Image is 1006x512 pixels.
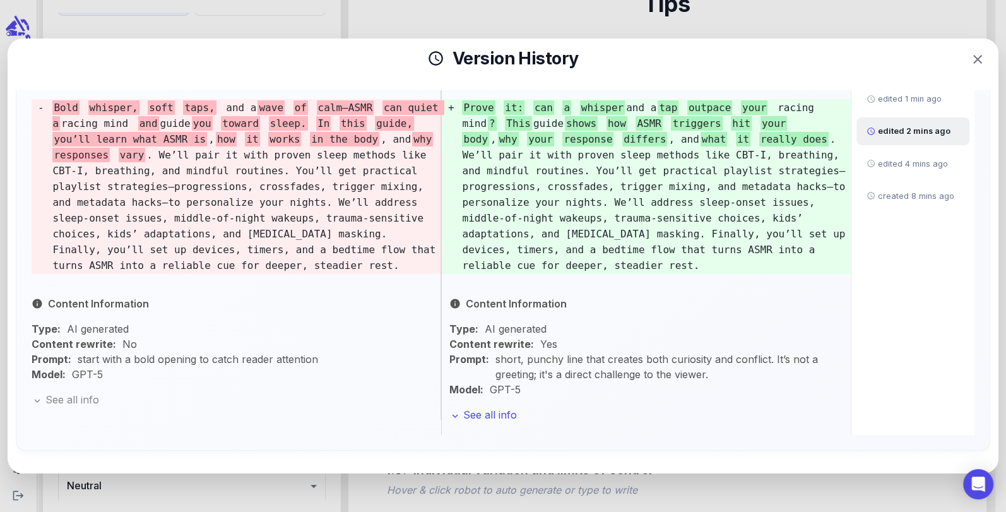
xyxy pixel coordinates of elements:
[562,132,613,146] span: response
[658,100,678,115] span: tap
[119,148,146,162] span: vary
[449,407,517,422] p: See all info
[148,100,175,115] span: soft
[52,148,110,162] span: responses
[207,132,216,146] span: ,
[375,116,414,131] span: guide,
[462,100,495,115] span: Prove
[687,100,732,115] span: outpace
[32,352,71,367] p: Prompt:
[32,367,66,382] p: Model:
[462,132,489,146] span: body
[52,100,80,115] span: Bold
[317,100,374,115] span: calm—ASMR
[532,116,565,131] span: guide
[449,336,534,352] p: Content rewrite:
[741,100,768,115] span: your
[488,116,497,131] span: ?
[216,132,237,146] span: how
[565,116,598,131] span: shows
[245,132,259,146] span: it
[636,116,663,131] span: ASMR
[449,352,489,382] p: Prompt:
[667,132,700,146] span: , and
[495,352,851,382] p: short, punchy line that creates both curiosity and conflict. It’s not a greeting; it's a direct c...
[316,116,331,131] span: In
[878,125,962,137] span: edited 2 mins ago
[760,116,788,131] span: your
[533,100,554,115] span: can
[878,158,962,170] span: edited 4 mins ago
[878,93,962,105] span: edited 1 min ago
[490,382,521,397] p: GPT-5
[505,116,532,131] span: This
[856,117,969,145] div: edited 2 mins ago
[183,100,216,115] span: taps,
[449,287,851,321] h6: Content Information
[963,469,993,499] div: Open Intercom Messenger
[856,182,969,210] div: created 8 mins ago
[268,132,301,146] span: works
[562,100,571,115] span: a
[580,100,625,115] span: whisper
[671,116,722,131] span: triggers
[607,116,627,131] span: how
[52,132,207,146] span: you’ll learn what ASMR is
[32,321,61,336] p: Type:
[52,148,442,273] span: . We’ll pair it with proven sleep methods like CBT-I, breathing, and mindful routines. You’ll get...
[504,100,524,115] span: it:
[759,132,829,146] span: really does
[625,100,658,115] span: and a
[72,367,103,382] p: GPT-5
[856,85,969,112] div: edited 1 min ago
[67,321,129,336] p: AI generated
[449,321,478,336] p: Type:
[412,132,433,146] span: why
[340,116,367,131] span: this
[701,132,728,146] span: what
[122,336,137,352] p: No
[52,100,444,131] span: can quiet a
[38,100,45,116] pre: -
[192,116,213,131] span: you
[379,132,412,146] span: , and
[736,132,750,146] span: it
[221,116,260,131] span: toward
[32,392,99,407] p: See all info
[498,132,519,146] span: why
[78,352,318,367] p: start with a bold opening to catch reader attention
[138,116,159,131] span: and
[448,100,455,116] pre: +
[310,132,379,146] span: in the body
[731,116,752,131] span: hit
[32,336,116,352] p: Content rewrite:
[622,132,667,146] span: differs
[60,116,129,131] span: racing mind
[878,190,962,202] span: created 8 mins ago
[462,132,851,273] span: . We’ll pair it with proven sleep methods like CBT-I, breathing, and mindful routines. You’ll get...
[540,336,557,352] p: Yes
[293,100,308,115] span: of
[489,132,498,146] span: ,
[32,287,441,321] h6: Content Information
[159,116,192,131] span: guide
[527,132,554,146] span: your
[453,47,579,70] h4: Version History
[257,100,285,115] span: wave
[449,382,483,397] p: Model:
[856,150,969,177] div: edited 4 mins ago
[485,321,547,336] p: AI generated
[269,116,308,131] span: sleep.
[225,100,257,115] span: and a
[88,100,139,115] span: whisper,
[462,100,820,131] span: racing mind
